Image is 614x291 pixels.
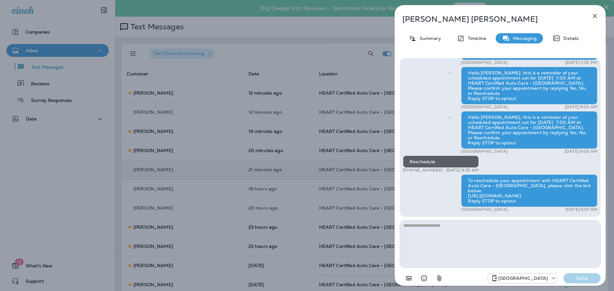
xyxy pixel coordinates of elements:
[498,276,548,281] p: [GEOGRAPHIC_DATA]
[402,15,577,24] p: [PERSON_NAME] [PERSON_NAME]
[461,149,508,154] p: [GEOGRAPHIC_DATA]
[403,168,443,173] p: [PHONE_NUMBER]
[461,60,508,65] p: [GEOGRAPHIC_DATA]
[416,36,441,41] p: Summary
[565,60,597,65] p: [DATE] 2:52 PM
[461,111,597,149] div: Hello [PERSON_NAME], this is a reminder of your scheduled appointment set for [DATE] 7:00 AM at H...
[448,70,452,75] span: Sent
[560,36,579,41] p: Details
[565,104,597,110] p: [DATE] 9:03 AM
[465,36,486,41] p: Timeline
[488,274,557,282] div: +1 (847) 262-3704
[418,272,430,285] button: Select an emoji
[461,104,508,110] p: [GEOGRAPHIC_DATA]
[446,168,479,173] p: [DATE] 9:05 AM
[565,207,597,212] p: [DATE] 9:07 AM
[402,272,415,285] button: Add in a premade template
[461,174,597,207] div: To reschedule your appointment with HEART Certified Auto Care - [GEOGRAPHIC_DATA], please click t...
[461,67,597,104] div: Hello [PERSON_NAME], this is a reminder of your scheduled appointment set for [DATE] 7:00 AM at H...
[565,149,597,154] p: [DATE] 9:03 AM
[403,156,479,168] div: Reschedule
[510,36,537,41] p: Messaging
[448,114,452,120] span: Sent
[461,207,508,212] p: [GEOGRAPHIC_DATA]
